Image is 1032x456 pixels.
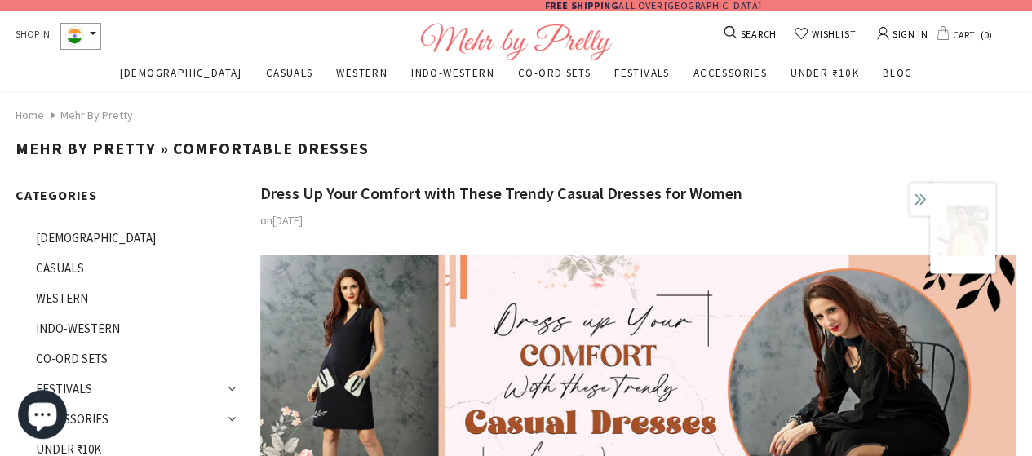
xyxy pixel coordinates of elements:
[518,64,591,91] a: CO-ORD SETS
[411,66,494,80] span: INDO-WESTERN
[883,66,913,80] span: BLOG
[36,351,108,366] span: CO-ORD SETS
[36,404,109,434] a: ACCESSORIES
[808,25,856,43] span: WISHLIST
[16,138,160,158] a: Mehr by Pretty
[883,64,913,91] a: BLOG
[36,290,88,306] span: WESTERN
[937,24,995,44] a: CART 0
[950,24,977,44] span: CART
[36,223,156,253] a: [DEMOGRAPHIC_DATA]
[791,64,859,91] a: UNDER ₹10K
[614,64,670,91] a: FESTIVALS
[977,24,995,44] span: 0
[36,283,88,313] a: WESTERN
[738,25,777,43] span: SEARCH
[725,25,777,43] a: SEARCH
[16,138,156,158] span: Mehr by Pretty
[693,66,767,80] span: ACCESSORIES
[36,321,120,336] span: INDO-WESTERN
[693,64,767,91] a: ACCESSORIES
[120,64,242,91] a: [DEMOGRAPHIC_DATA]
[120,66,242,80] span: [DEMOGRAPHIC_DATA]
[937,205,988,255] img: 8_x300.png
[16,104,44,126] a: Home
[336,66,388,80] span: WESTERN
[36,230,156,246] span: [DEMOGRAPHIC_DATA]
[336,64,388,91] a: WESTERN
[36,381,92,396] span: FESTIVALS
[36,411,109,427] span: ACCESSORIES
[36,260,84,276] span: CASUALS
[13,390,72,443] inbox-online-store-chat: Shopify online store chat
[36,343,108,374] a: CO-ORD SETS
[266,66,313,80] span: CASUALS
[877,20,928,46] a: SIGN IN
[36,313,120,343] a: INDO-WESTERN
[36,253,84,283] a: CASUALS
[791,66,859,80] span: UNDER ₹10K
[420,23,612,60] img: Logo Footer
[889,23,928,43] span: SIGN IN
[272,213,303,228] time: [DATE]
[518,66,591,80] span: CO-ORD SETS
[16,187,97,203] span: Categories
[260,183,742,203] a: Dress Up Your Comfort with These Trendy Casual Dresses for Women
[614,66,670,80] span: FESTIVALS
[411,64,494,91] a: INDO-WESTERN
[16,23,52,50] span: SHOP IN:
[36,374,92,404] a: FESTIVALS
[794,25,856,43] a: WISHLIST
[260,213,303,228] span: on
[266,64,313,91] a: CASUALS
[16,138,1016,158] h1: » Comfortable dresses
[60,104,133,126] span: Mehr by Pretty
